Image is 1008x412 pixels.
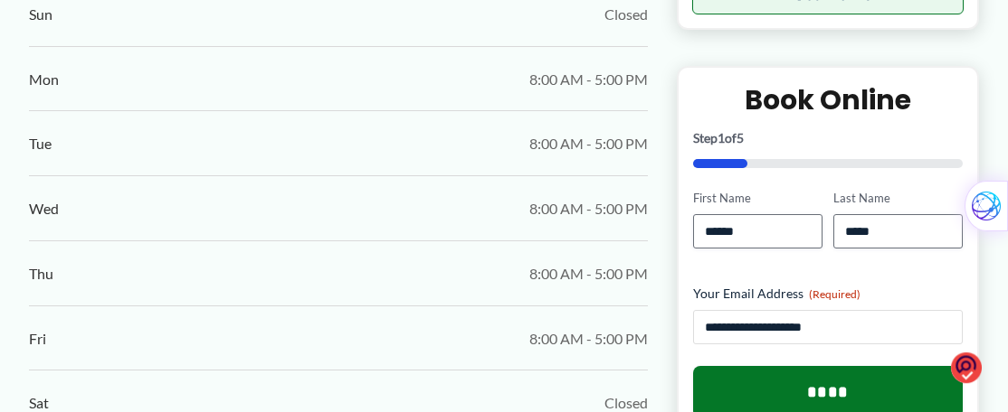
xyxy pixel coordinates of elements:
[29,66,59,93] span: Mon
[693,285,963,303] label: Your Email Address
[29,325,46,352] span: Fri
[809,287,861,301] span: (Required)
[718,130,725,145] span: 1
[693,190,823,207] label: First Name
[29,130,52,157] span: Tue
[29,1,52,28] span: Sun
[29,195,59,222] span: Wed
[29,260,53,287] span: Thu
[951,351,982,385] img: o1IwAAAABJRU5ErkJggg==
[529,260,648,287] span: 8:00 AM - 5:00 PM
[529,325,648,352] span: 8:00 AM - 5:00 PM
[529,195,648,222] span: 8:00 AM - 5:00 PM
[604,1,648,28] span: Closed
[693,132,963,145] p: Step of
[833,190,963,207] label: Last Name
[693,82,963,117] h2: Book Online
[529,66,648,93] span: 8:00 AM - 5:00 PM
[529,130,648,157] span: 8:00 AM - 5:00 PM
[737,130,744,145] span: 5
